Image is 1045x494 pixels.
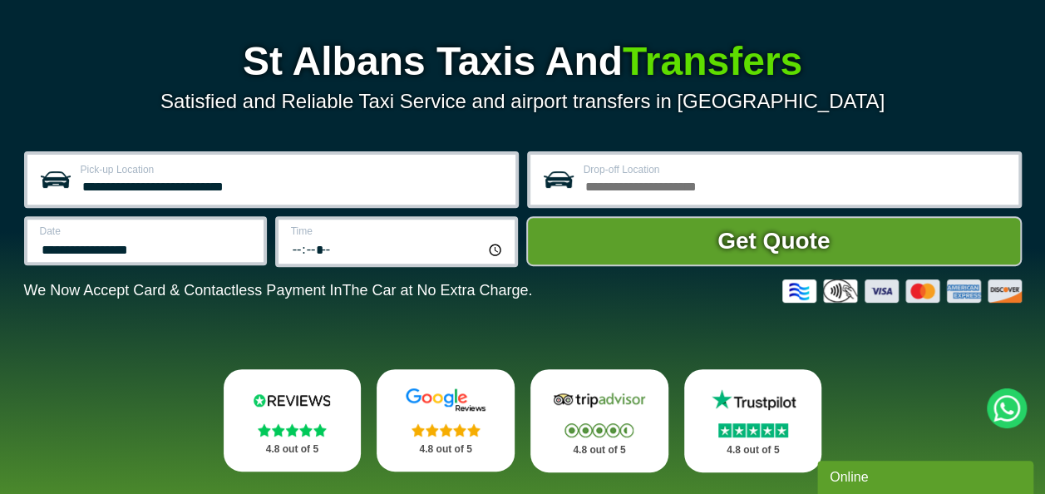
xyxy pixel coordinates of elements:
[412,423,481,437] img: Stars
[24,42,1022,82] h1: St Albans Taxis And
[291,226,505,236] label: Time
[224,369,362,472] a: Reviews.io Stars 4.8 out of 5
[526,216,1022,266] button: Get Quote
[623,39,802,83] span: Transfers
[718,423,788,437] img: Stars
[782,279,1022,303] img: Credit And Debit Cards
[817,457,1037,494] iframe: chat widget
[377,369,515,472] a: Google Stars 4.8 out of 5
[396,388,495,412] img: Google
[703,388,803,412] img: Trustpilot
[549,440,650,461] p: 4.8 out of 5
[258,423,327,437] img: Stars
[684,369,822,472] a: Trustpilot Stars 4.8 out of 5
[550,388,649,412] img: Tripadvisor
[564,423,633,437] img: Stars
[242,388,342,412] img: Reviews.io
[342,282,532,299] span: The Car at No Extra Charge.
[584,165,1008,175] label: Drop-off Location
[81,165,505,175] label: Pick-up Location
[395,439,496,460] p: 4.8 out of 5
[24,282,533,299] p: We Now Accept Card & Contactless Payment In
[702,440,804,461] p: 4.8 out of 5
[24,90,1022,113] p: Satisfied and Reliable Taxi Service and airport transfers in [GEOGRAPHIC_DATA]
[242,439,343,460] p: 4.8 out of 5
[530,369,668,472] a: Tripadvisor Stars 4.8 out of 5
[40,226,254,236] label: Date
